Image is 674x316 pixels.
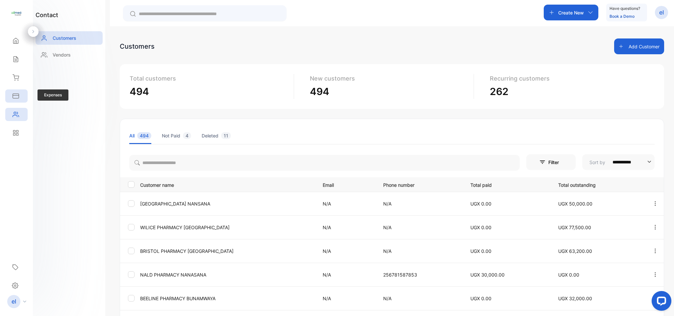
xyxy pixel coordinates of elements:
p: el [12,297,16,306]
p: el [659,8,664,17]
img: logo [12,9,21,18]
p: Phone number [383,180,457,188]
li: All [129,127,151,144]
p: Have questions? [610,5,640,12]
li: Not Paid [162,127,191,144]
p: Customers [53,35,76,41]
button: Create New [544,5,598,20]
span: 494 [137,132,151,139]
p: 494 [130,84,288,99]
span: UGX 0.00 [470,201,491,207]
p: N/A [323,295,370,302]
p: N/A [383,248,457,255]
span: UGX 30,000.00 [470,272,505,278]
button: Add Customer [614,38,664,54]
span: UGX 0.00 [470,225,491,230]
p: 494 [310,84,469,99]
p: Total outstanding [558,180,638,188]
p: WILICE PHARMACY [GEOGRAPHIC_DATA] [140,224,314,231]
p: [GEOGRAPHIC_DATA] NANSANA [140,200,314,207]
p: NALD PHARMACY NANASANA [140,271,314,278]
p: 262 [490,84,649,99]
h1: contact [36,11,58,19]
p: N/A [323,200,370,207]
span: 4 [183,132,191,139]
p: N/A [323,248,370,255]
p: N/A [323,271,370,278]
p: N/A [383,200,457,207]
p: Customer name [140,180,314,188]
p: 256781587853 [383,271,457,278]
span: UGX 32,000.00 [558,296,592,301]
p: N/A [323,224,370,231]
span: UGX 0.00 [558,272,579,278]
p: N/A [383,224,457,231]
p: New customers [310,74,469,83]
p: Total customers [130,74,288,83]
span: UGX 0.00 [470,248,491,254]
p: Email [323,180,370,188]
a: Book a Demo [610,14,635,19]
a: Vendors [36,48,103,61]
span: UGX 50,000.00 [558,201,592,207]
p: Recurring customers [490,74,649,83]
iframe: LiveChat chat widget [646,288,674,316]
p: Sort by [589,159,605,166]
span: Expenses [37,89,68,101]
span: UGX 63,200.00 [558,248,592,254]
span: UGX 77,500.00 [558,225,591,230]
button: el [655,5,668,20]
p: Vendors [53,51,71,58]
a: Customers [36,31,103,45]
p: BRISTOL PHARMACY [GEOGRAPHIC_DATA] [140,248,314,255]
button: Sort by [582,154,655,170]
p: Create New [558,9,584,16]
div: Customers [120,41,155,51]
p: BEELINE PHARMACY BUNAMWAYA [140,295,314,302]
span: 11 [221,132,231,139]
p: Total paid [470,180,545,188]
p: N/A [383,295,457,302]
li: Deleted [202,127,231,144]
span: UGX 0.00 [470,296,491,301]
